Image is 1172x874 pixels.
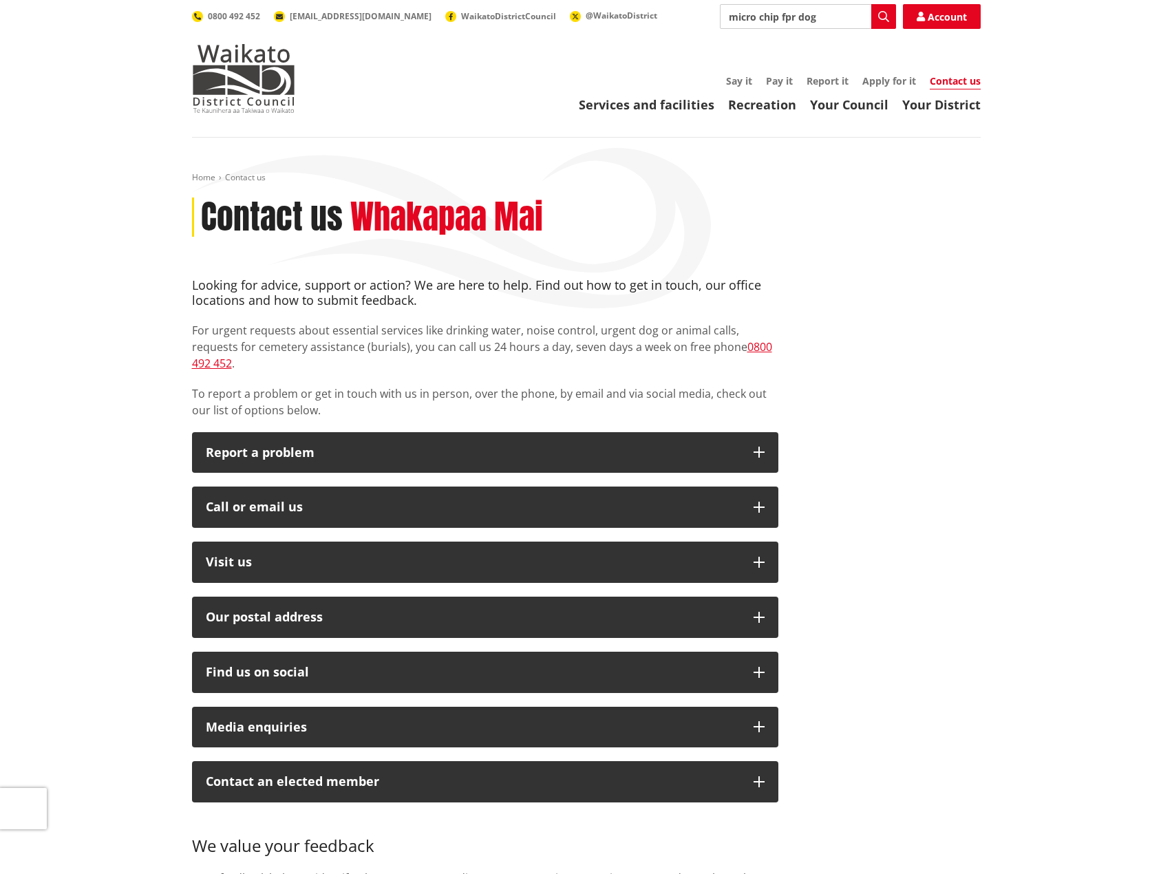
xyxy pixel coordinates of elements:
a: WaikatoDistrictCouncil [445,10,556,22]
h2: Our postal address [206,610,740,624]
input: Search input [720,4,896,29]
p: Contact an elected member [206,775,740,789]
a: Apply for it [862,74,916,87]
a: Report it [807,74,849,87]
p: For urgent requests about essential services like drinking water, noise control, urgent dog or an... [192,322,778,372]
nav: breadcrumb [192,172,981,184]
p: Visit us [206,555,740,569]
a: 0800 492 452 [192,339,772,371]
button: Find us on social [192,652,778,693]
a: @WaikatoDistrict [570,10,657,21]
button: Our postal address [192,597,778,638]
span: Contact us [225,171,266,183]
a: Your Council [810,96,888,113]
div: Call or email us [206,500,740,514]
a: Home [192,171,215,183]
a: 0800 492 452 [192,10,260,22]
span: [EMAIL_ADDRESS][DOMAIN_NAME] [290,10,431,22]
div: Find us on social [206,665,740,679]
span: 0800 492 452 [208,10,260,22]
a: Contact us [930,74,981,89]
p: Report a problem [206,446,740,460]
span: @WaikatoDistrict [586,10,657,21]
h4: Looking for advice, support or action? We are here to help. Find out how to get in touch, our off... [192,278,778,308]
h2: Whakapaa Mai [350,198,543,237]
iframe: Messenger Launcher [1109,816,1158,866]
a: Your District [902,96,981,113]
a: [EMAIL_ADDRESS][DOMAIN_NAME] [274,10,431,22]
button: Media enquiries [192,707,778,748]
button: Contact an elected member [192,761,778,802]
button: Visit us [192,542,778,583]
a: Say it [726,74,752,87]
button: Call or email us [192,487,778,528]
p: To report a problem or get in touch with us in person, over the phone, by email and via social me... [192,385,778,418]
a: Pay it [766,74,793,87]
h3: We value your feedback [192,816,778,856]
div: Media enquiries [206,721,740,734]
a: Recreation [728,96,796,113]
span: WaikatoDistrictCouncil [461,10,556,22]
a: Services and facilities [579,96,714,113]
h1: Contact us [201,198,343,237]
img: Waikato District Council - Te Kaunihera aa Takiwaa o Waikato [192,44,295,113]
button: Report a problem [192,432,778,473]
a: Account [903,4,981,29]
